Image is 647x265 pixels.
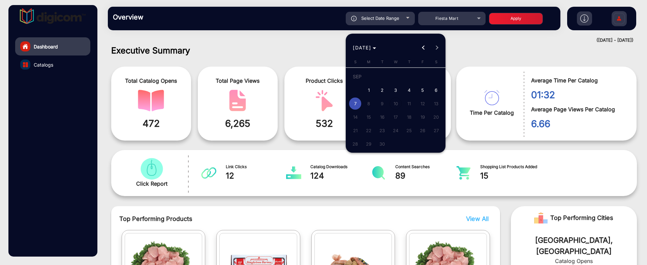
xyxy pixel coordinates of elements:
[376,84,388,96] span: 2
[353,45,371,50] span: [DATE]
[348,70,443,83] td: SEP
[402,83,416,97] button: September 4, 2025
[348,110,362,124] button: September 14, 2025
[417,111,429,123] span: 19
[381,60,383,64] span: T
[416,110,429,124] button: September 19, 2025
[348,137,362,151] button: September 28, 2025
[349,124,361,137] span: 21
[389,83,402,97] button: September 3, 2025
[348,97,362,110] button: September 7, 2025
[389,110,402,124] button: September 17, 2025
[390,84,402,96] span: 3
[417,98,429,110] span: 12
[430,98,442,110] span: 13
[390,124,402,137] span: 24
[362,83,375,97] button: September 1, 2025
[402,97,416,110] button: September 11, 2025
[429,83,443,97] button: September 6, 2025
[376,138,388,150] span: 30
[389,124,402,137] button: September 24, 2025
[350,42,379,54] button: Choose month and year
[417,124,429,137] span: 26
[363,84,375,96] span: 1
[349,138,361,150] span: 28
[362,97,375,110] button: September 8, 2025
[416,83,429,97] button: September 5, 2025
[430,84,442,96] span: 6
[375,110,389,124] button: September 16, 2025
[349,98,361,110] span: 7
[389,97,402,110] button: September 10, 2025
[402,110,416,124] button: September 18, 2025
[402,124,416,137] button: September 25, 2025
[429,97,443,110] button: September 13, 2025
[349,111,361,123] span: 14
[403,124,415,137] span: 25
[394,60,398,64] span: W
[363,124,375,137] span: 22
[376,124,388,137] span: 23
[375,97,389,110] button: September 9, 2025
[435,60,437,64] span: S
[408,60,410,64] span: T
[376,98,388,110] span: 9
[363,98,375,110] span: 8
[390,98,402,110] span: 10
[390,111,402,123] span: 17
[348,124,362,137] button: September 21, 2025
[422,60,424,64] span: F
[362,124,375,137] button: September 22, 2025
[362,137,375,151] button: September 29, 2025
[363,138,375,150] span: 29
[430,124,442,137] span: 27
[375,124,389,137] button: September 23, 2025
[363,111,375,123] span: 15
[403,111,415,123] span: 18
[403,84,415,96] span: 4
[375,83,389,97] button: September 2, 2025
[417,41,430,54] button: Previous month
[417,84,429,96] span: 5
[416,97,429,110] button: September 12, 2025
[429,124,443,137] button: September 27, 2025
[403,98,415,110] span: 11
[430,111,442,123] span: 20
[367,60,370,64] span: M
[375,137,389,151] button: September 30, 2025
[376,111,388,123] span: 16
[429,110,443,124] button: September 20, 2025
[354,60,357,64] span: S
[416,124,429,137] button: September 26, 2025
[362,110,375,124] button: September 15, 2025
